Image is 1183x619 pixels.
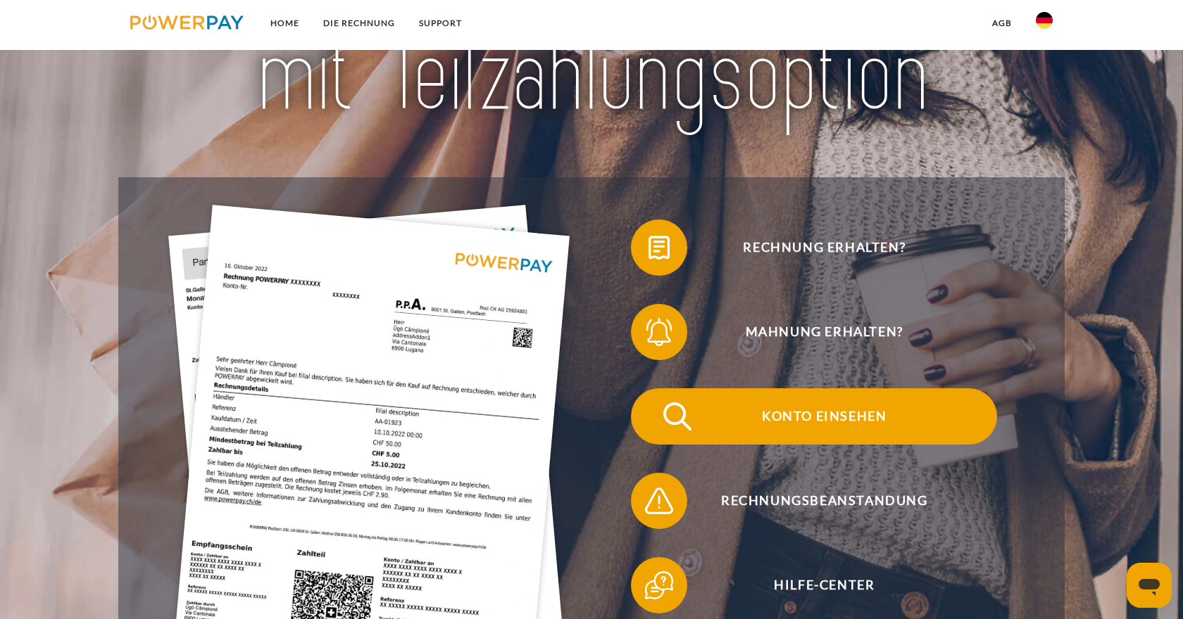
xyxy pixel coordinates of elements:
img: de [1036,12,1053,29]
iframe: Schaltfläche zum Öffnen des Messaging-Fensters; Konversation läuft [1127,563,1172,608]
span: Rechnungsbeanstandung [652,473,997,529]
img: qb_bill.svg [641,230,677,265]
button: Rechnungsbeanstandung [631,473,997,529]
a: agb [980,11,1024,36]
button: Rechnung erhalten? [631,219,997,276]
a: Home [258,11,311,36]
span: Konto einsehen [652,388,997,445]
span: Mahnung erhalten? [652,304,997,360]
img: qb_help.svg [641,568,677,603]
button: Mahnung erhalten? [631,304,997,360]
img: qb_search.svg [660,399,695,434]
img: logo-powerpay.svg [130,15,244,30]
a: SUPPORT [407,11,474,36]
button: Hilfe-Center [631,557,997,613]
span: Rechnung erhalten? [652,219,997,276]
a: DIE RECHNUNG [311,11,407,36]
span: Hilfe-Center [652,557,997,613]
img: qb_bell.svg [641,314,677,350]
img: qb_warning.svg [641,483,677,518]
button: Konto einsehen [631,388,997,445]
